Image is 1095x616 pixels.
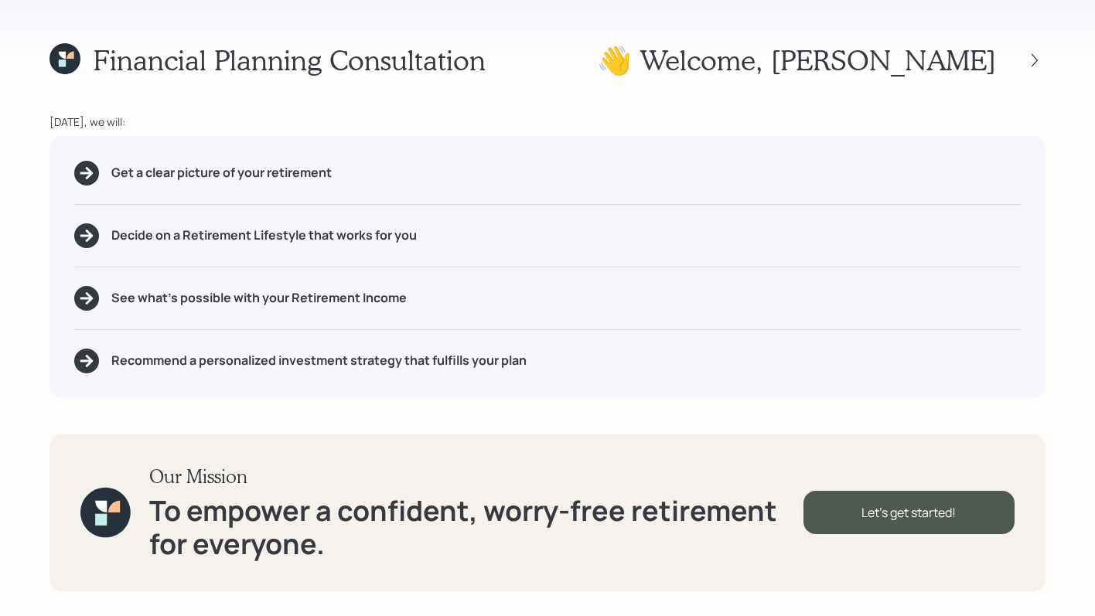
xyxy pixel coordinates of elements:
h5: See what's possible with your Retirement Income [111,291,407,305]
h1: 👋 Welcome , [PERSON_NAME] [597,43,996,77]
h1: To empower a confident, worry-free retirement for everyone. [149,494,803,560]
div: [DATE], we will: [49,114,1046,130]
div: Let's get started! [803,491,1015,534]
h5: Decide on a Retirement Lifestyle that works for you [111,228,417,243]
h3: Our Mission [149,465,803,488]
h5: Get a clear picture of your retirement [111,165,332,180]
h1: Financial Planning Consultation [93,43,486,77]
h5: Recommend a personalized investment strategy that fulfills your plan [111,353,527,368]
